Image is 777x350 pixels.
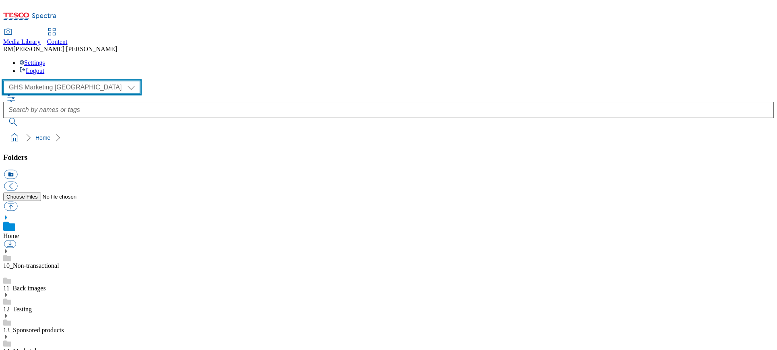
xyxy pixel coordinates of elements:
[3,285,46,292] a: 11_Back images
[3,38,41,45] span: Media Library
[19,67,44,74] a: Logout
[47,38,68,45] span: Content
[3,102,774,118] input: Search by names or tags
[47,29,68,46] a: Content
[3,130,774,145] nav: breadcrumb
[3,46,13,52] span: RM
[3,232,19,239] a: Home
[35,135,50,141] a: Home
[3,29,41,46] a: Media Library
[13,46,117,52] span: [PERSON_NAME] [PERSON_NAME]
[19,59,45,66] a: Settings
[3,262,59,269] a: 10_Non-transactional
[3,327,64,333] a: 13_Sponsored products
[3,306,32,313] a: 12_Testing
[8,131,21,144] a: home
[3,153,774,162] h3: Folders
